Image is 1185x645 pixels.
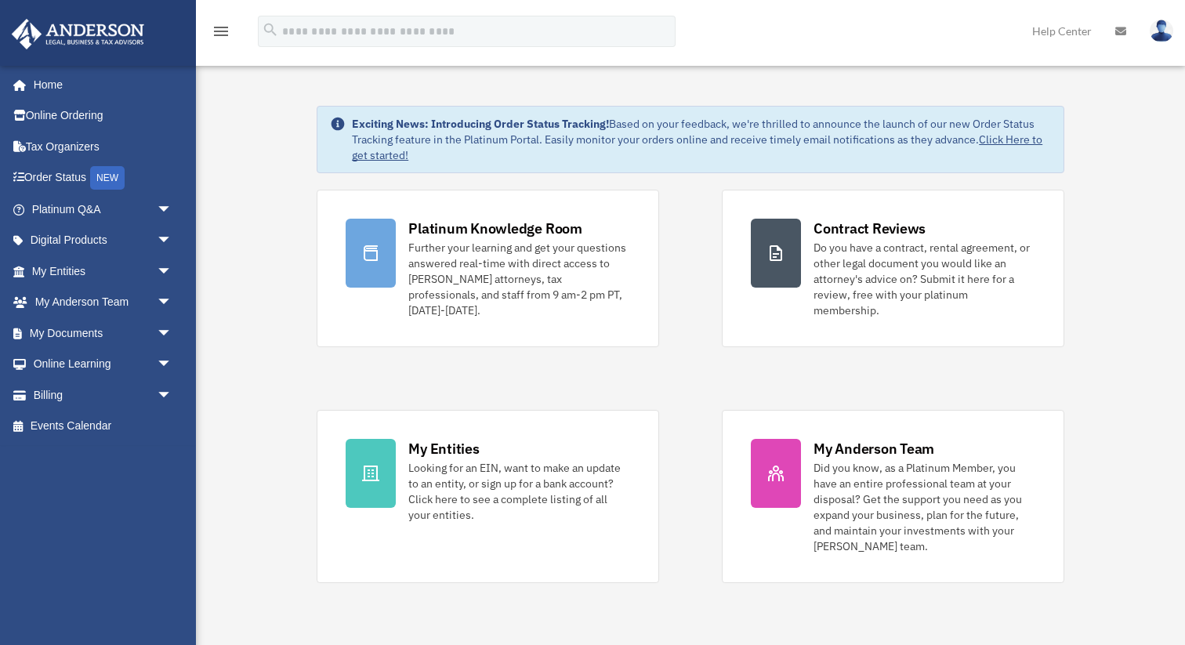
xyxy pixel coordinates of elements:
[11,194,196,225] a: Platinum Q&Aarrow_drop_down
[212,27,230,41] a: menu
[722,410,1064,583] a: My Anderson Team Did you know, as a Platinum Member, you have an entire professional team at your...
[11,379,196,411] a: Billingarrow_drop_down
[408,439,479,458] div: My Entities
[317,190,659,347] a: Platinum Knowledge Room Further your learning and get your questions answered real-time with dire...
[408,219,582,238] div: Platinum Knowledge Room
[11,287,196,318] a: My Anderson Teamarrow_drop_down
[722,190,1064,347] a: Contract Reviews Do you have a contract, rental agreement, or other legal document you would like...
[262,21,279,38] i: search
[408,240,630,318] div: Further your learning and get your questions answered real-time with direct access to [PERSON_NAM...
[814,460,1035,554] div: Did you know, as a Platinum Member, you have an entire professional team at your disposal? Get th...
[814,240,1035,318] div: Do you have a contract, rental agreement, or other legal document you would like an attorney's ad...
[11,131,196,162] a: Tax Organizers
[814,219,926,238] div: Contract Reviews
[11,225,196,256] a: Digital Productsarrow_drop_down
[157,225,188,257] span: arrow_drop_down
[157,349,188,381] span: arrow_drop_down
[11,411,196,442] a: Events Calendar
[157,379,188,411] span: arrow_drop_down
[11,317,196,349] a: My Documentsarrow_drop_down
[157,194,188,226] span: arrow_drop_down
[157,317,188,350] span: arrow_drop_down
[212,22,230,41] i: menu
[814,439,934,458] div: My Anderson Team
[11,69,188,100] a: Home
[408,460,630,523] div: Looking for an EIN, want to make an update to an entity, or sign up for a bank account? Click her...
[11,255,196,287] a: My Entitiesarrow_drop_down
[1150,20,1173,42] img: User Pic
[7,19,149,49] img: Anderson Advisors Platinum Portal
[11,162,196,194] a: Order StatusNEW
[352,117,609,131] strong: Exciting News: Introducing Order Status Tracking!
[352,116,1051,163] div: Based on your feedback, we're thrilled to announce the launch of our new Order Status Tracking fe...
[317,410,659,583] a: My Entities Looking for an EIN, want to make an update to an entity, or sign up for a bank accoun...
[157,287,188,319] span: arrow_drop_down
[11,100,196,132] a: Online Ordering
[352,132,1042,162] a: Click Here to get started!
[90,166,125,190] div: NEW
[11,349,196,380] a: Online Learningarrow_drop_down
[157,255,188,288] span: arrow_drop_down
